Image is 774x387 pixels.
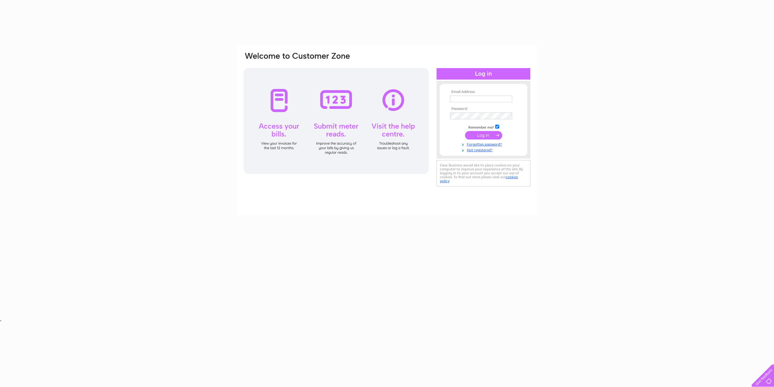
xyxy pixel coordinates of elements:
a: cookies policy [440,175,518,183]
input: Submit [465,131,502,139]
div: Clear Business would like to place cookies on your computer to improve your experience of the sit... [437,160,530,186]
th: Email Address: [448,90,519,94]
a: Forgotten password? [450,141,519,147]
td: Remember me? [448,124,519,130]
a: Not registered? [450,147,519,153]
th: Password: [448,107,519,111]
